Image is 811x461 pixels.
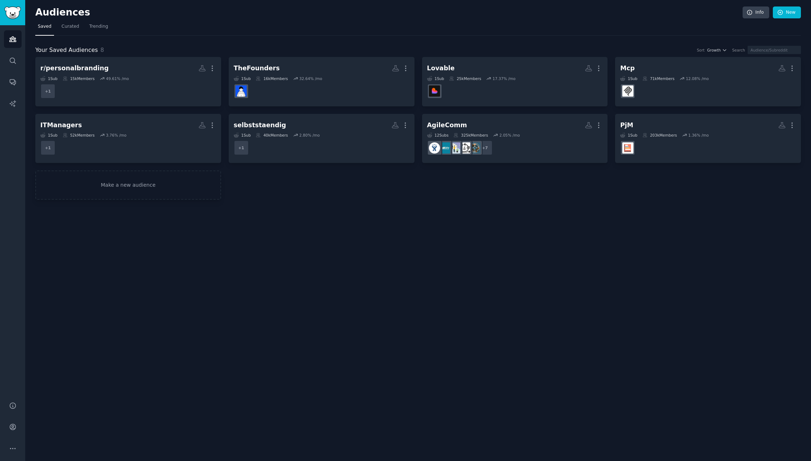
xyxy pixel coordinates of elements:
div: 3.76 % /mo [106,133,126,138]
a: selbststaendig1Sub40kMembers2.80% /mo+1 [229,114,415,163]
span: Growth [707,48,721,53]
div: 203k Members [642,133,677,138]
img: lovable [429,85,440,97]
a: PjM1Sub203kMembers1.36% /moprojectmanagement [615,114,801,163]
div: 1.36 % /mo [688,133,709,138]
img: agilecoach [459,142,470,154]
a: ITManagers1Sub52kMembers3.76% /mo+1 [35,114,221,163]
div: 49.61 % /mo [106,76,129,81]
div: 1 Sub [234,76,251,81]
div: ITManagers [40,121,82,130]
a: Info [743,6,769,19]
div: + 1 [40,84,55,99]
div: Mcp [620,64,635,73]
img: mcp [622,85,633,97]
img: agilecoaching [469,142,480,154]
span: Saved [38,23,51,30]
div: 325k Members [453,133,488,138]
img: TheFounders [236,85,247,97]
a: New [773,6,801,19]
div: 15k Members [63,76,95,81]
span: Curated [62,23,79,30]
div: 25k Members [449,76,481,81]
div: 2.05 % /mo [499,133,520,138]
div: 52k Members [63,133,95,138]
img: projectmanagement [622,142,633,154]
div: 16k Members [256,76,288,81]
div: 1 Sub [40,76,58,81]
div: 1 Sub [234,133,251,138]
div: 1 Sub [620,133,637,138]
img: GummySearch logo [4,6,21,19]
div: + 1 [40,140,55,155]
div: 71k Members [642,76,675,81]
h2: Audiences [35,7,743,18]
a: AgileComm12Subs325kMembers2.05% /mo+7agilecoachingagilecoachscrumScaledAgilejira [422,114,608,163]
div: 1 Sub [427,76,444,81]
a: Saved [35,21,54,36]
div: r/personalbranding [40,64,109,73]
a: Trending [87,21,111,36]
div: 12.08 % /mo [686,76,709,81]
div: TheFounders [234,64,280,73]
div: AgileComm [427,121,467,130]
div: PjM [620,121,633,130]
div: 32.64 % /mo [299,76,322,81]
div: 17.37 % /mo [493,76,516,81]
a: r/personalbranding1Sub15kMembers49.61% /mo+1 [35,57,221,106]
span: 8 [100,46,104,53]
button: Growth [707,48,727,53]
a: TheFounders1Sub16kMembers32.64% /moTheFounders [229,57,415,106]
a: Make a new audience [35,170,221,200]
div: Search [732,48,745,53]
a: Curated [59,21,82,36]
div: 1 Sub [40,133,58,138]
div: selbststaendig [234,121,286,130]
div: 40k Members [256,133,288,138]
div: Lovable [427,64,455,73]
div: 1 Sub [620,76,637,81]
a: Mcp1Sub71kMembers12.08% /momcp [615,57,801,106]
span: Trending [89,23,108,30]
span: Your Saved Audiences [35,46,98,55]
img: jira [429,142,440,154]
div: + 7 [478,140,493,155]
a: Lovable1Sub25kMembers17.37% /molovable [422,57,608,106]
div: 2.80 % /mo [299,133,320,138]
div: 12 Sub s [427,133,449,138]
div: Sort [697,48,705,53]
input: Audience/Subreddit [748,46,801,54]
img: scrum [449,142,460,154]
div: + 1 [234,140,249,155]
img: ScaledAgile [439,142,450,154]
